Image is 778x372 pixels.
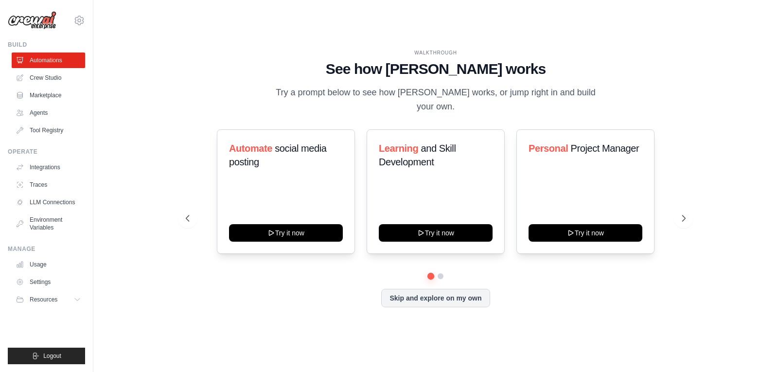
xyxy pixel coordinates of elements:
a: Crew Studio [12,70,85,86]
span: Automate [229,143,272,154]
a: Marketplace [12,88,85,103]
span: Personal [529,143,568,154]
a: LLM Connections [12,195,85,210]
button: Skip and explore on my own [381,289,490,307]
a: Tool Registry [12,123,85,138]
button: Resources [12,292,85,307]
a: Settings [12,274,85,290]
div: Manage [8,245,85,253]
h1: See how [PERSON_NAME] works [186,60,685,78]
span: Project Manager [570,143,639,154]
div: Build [8,41,85,49]
a: Usage [12,257,85,272]
div: WALKTHROUGH [186,49,685,56]
a: Agents [12,105,85,121]
img: Logo [8,11,56,30]
p: Try a prompt below to see how [PERSON_NAME] works, or jump right in and build your own. [272,86,599,114]
span: Learning [379,143,418,154]
a: Environment Variables [12,212,85,235]
span: social media posting [229,143,327,167]
button: Try it now [229,224,343,242]
a: Automations [12,53,85,68]
a: Traces [12,177,85,193]
a: Integrations [12,159,85,175]
button: Logout [8,348,85,364]
button: Try it now [379,224,493,242]
button: Try it now [529,224,642,242]
div: Operate [8,148,85,156]
span: Logout [43,352,61,360]
span: Resources [30,296,57,303]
